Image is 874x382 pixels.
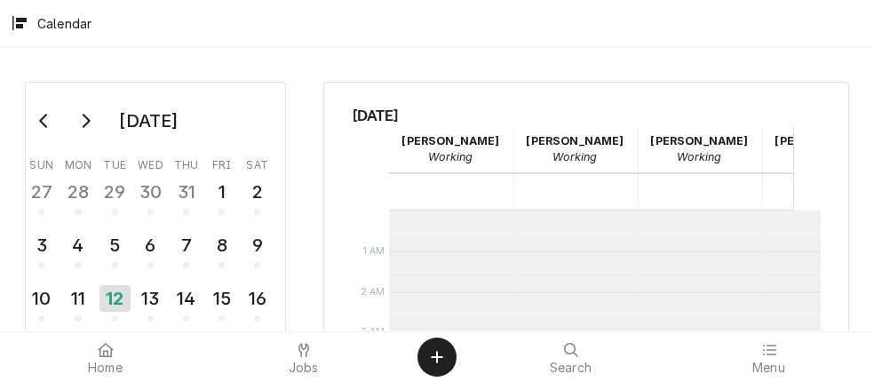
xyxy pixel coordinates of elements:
button: Go to previous month [27,107,62,135]
div: 13 [137,285,164,312]
span: Menu [752,361,785,375]
a: Home [7,336,203,378]
div: 7 [172,232,200,259]
div: 29 [101,179,129,205]
a: Menu [671,336,867,378]
div: 16 [243,285,271,312]
span: Home [88,361,123,375]
span: 3 AM [356,325,390,339]
div: 5 [101,232,129,259]
div: [DATE] [113,106,184,136]
button: Go to next month [68,107,103,135]
em: Working [428,150,473,163]
strong: [PERSON_NAME] [775,134,872,147]
div: 14 [172,285,200,312]
div: 3 [28,232,55,259]
a: Search [473,336,669,378]
div: 2 [243,179,271,205]
div: 15 [208,285,235,312]
span: 2 AM [356,285,390,299]
div: 4 [64,232,91,259]
th: Saturday [240,152,275,173]
strong: [PERSON_NAME] [401,134,499,147]
div: 11 [64,285,91,312]
div: 27 [28,179,55,205]
th: Wednesday [132,152,168,173]
th: Thursday [169,152,204,173]
th: Sunday [24,152,60,173]
div: Dena Vecchetti - Working [513,127,638,171]
div: Chris Lynch - Working [389,127,513,171]
div: 30 [137,179,164,205]
div: 9 [243,232,271,259]
span: Search [550,361,592,375]
button: Create Object [417,338,457,377]
span: Jobs [289,361,319,375]
div: 28 [64,179,91,205]
th: Monday [60,152,97,173]
strong: [PERSON_NAME] [650,134,748,147]
span: [DATE] [353,104,821,127]
strong: [PERSON_NAME] [526,134,624,147]
div: 12 [99,285,131,312]
span: 1 AM [359,244,390,259]
th: Friday [204,152,240,173]
div: 31 [172,179,200,205]
div: Izaia Bain - Working [638,127,762,171]
div: 8 [208,232,235,259]
div: 10 [28,285,55,312]
div: 6 [137,232,164,259]
em: Working [552,150,597,163]
a: Jobs [205,336,401,378]
div: 1 [208,179,235,205]
em: Working [677,150,721,163]
th: Tuesday [97,152,132,173]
